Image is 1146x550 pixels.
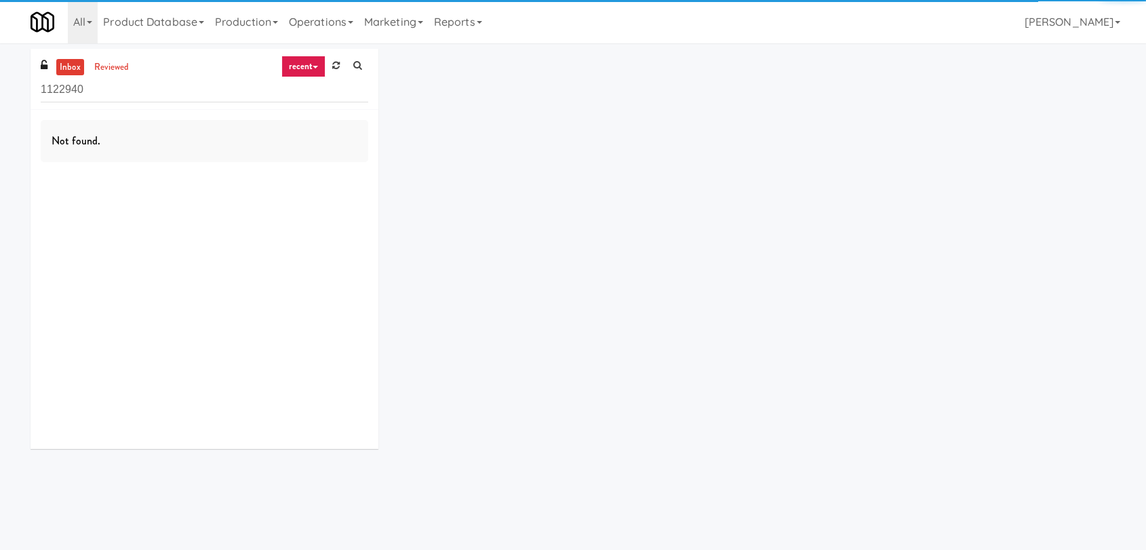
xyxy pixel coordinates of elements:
img: Micromart [31,10,54,34]
input: Search vision orders [41,77,368,102]
a: inbox [56,59,84,76]
a: reviewed [91,59,133,76]
span: Not found. [52,133,100,149]
a: recent [281,56,326,77]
